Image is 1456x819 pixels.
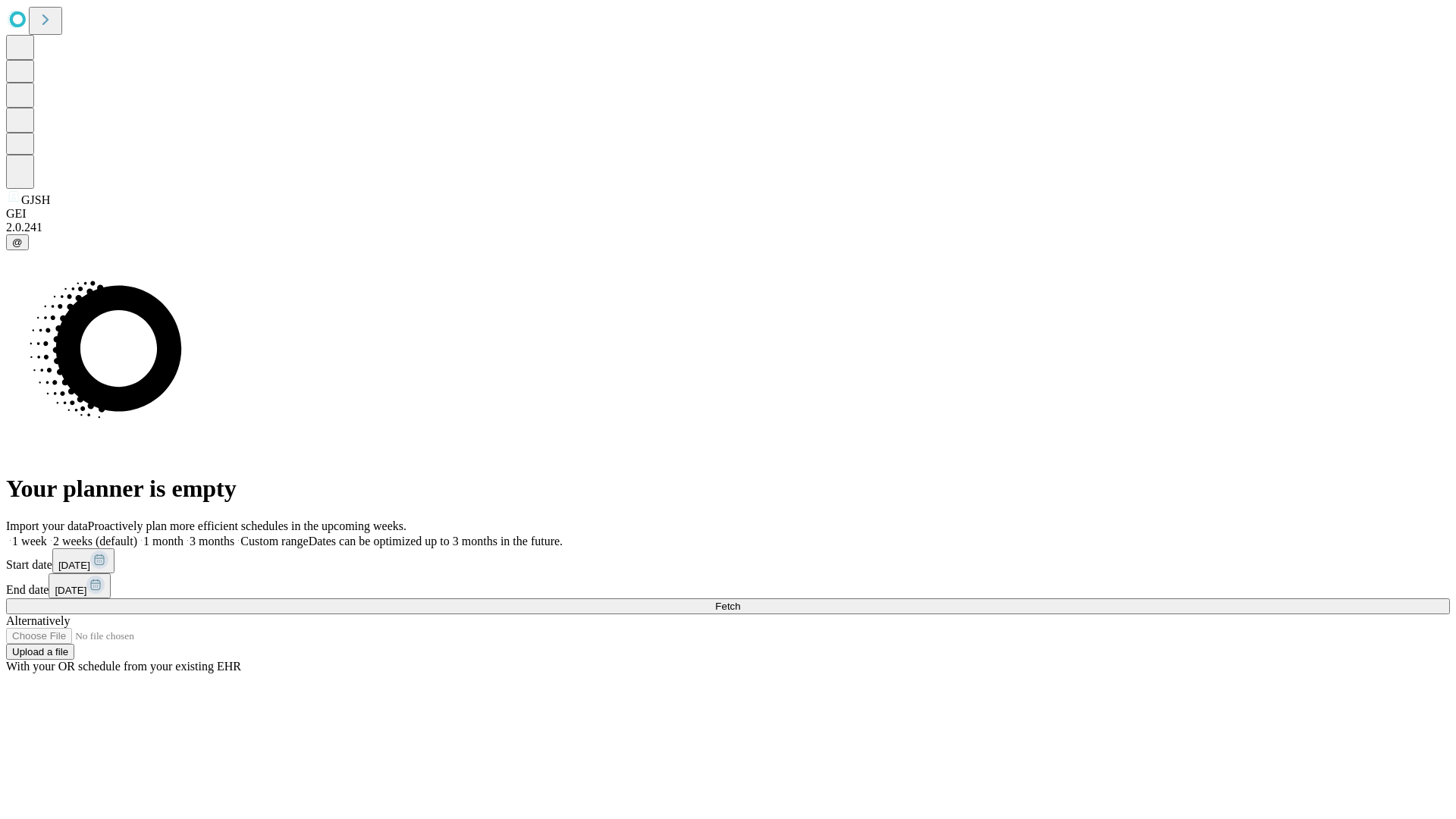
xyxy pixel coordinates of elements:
span: Dates can be optimized up to 3 months in the future. [309,535,563,548]
button: [DATE] [52,548,115,573]
span: 1 week [12,535,47,548]
span: Alternatively [6,614,70,627]
span: Import your data [6,519,88,532]
span: @ [12,237,23,248]
div: 2.0.241 [6,221,1450,234]
div: Start date [6,548,1450,573]
span: 1 month [143,535,184,548]
button: Upload a file [6,644,74,660]
h1: Your planner is empty [6,475,1450,503]
button: Fetch [6,598,1450,614]
span: Fetch [715,601,740,612]
span: Custom range [240,535,308,548]
span: [DATE] [55,585,86,596]
span: [DATE] [58,560,90,571]
div: End date [6,573,1450,598]
span: With your OR schedule from your existing EHR [6,660,241,673]
div: GEI [6,207,1450,221]
span: GJSH [21,193,50,206]
span: Proactively plan more efficient schedules in the upcoming weeks. [88,519,406,532]
button: @ [6,234,29,250]
button: [DATE] [49,573,111,598]
span: 3 months [190,535,234,548]
span: 2 weeks (default) [53,535,137,548]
